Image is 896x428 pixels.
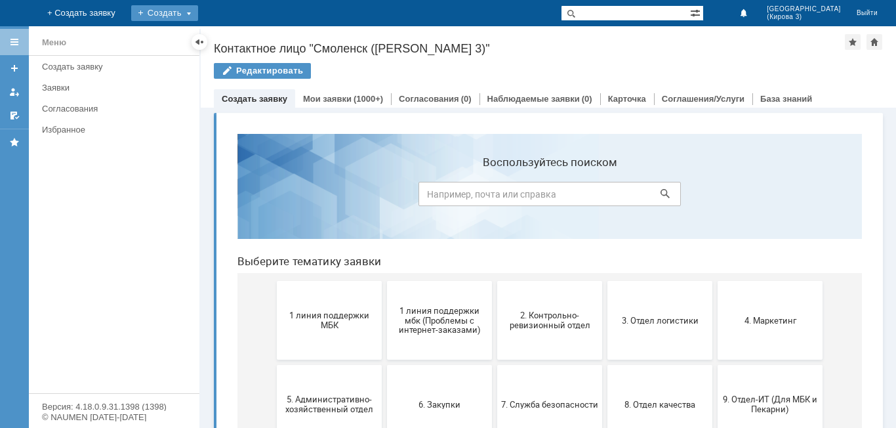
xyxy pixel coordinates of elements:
label: Воспользуйтесь поиском [192,32,454,45]
span: 1 линия поддержки МБК [54,187,151,207]
div: © NAUMEN [DATE]-[DATE] [42,413,186,421]
span: (Кирова 3) [767,13,841,21]
a: Мои заявки [303,94,352,104]
span: 2. Контрольно-ревизионный отдел [274,187,371,207]
span: Отдел ИТ (1С) [164,360,261,370]
span: 7. Служба безопасности [274,276,371,286]
button: 4. Маркетинг [491,158,596,236]
button: Отдел ИТ (1С) [160,326,265,404]
a: Соглашения/Услуги [662,94,744,104]
span: 3. Отдел логистики [384,192,481,202]
a: Мои заявки [4,81,25,102]
div: Версия: 4.18.0.9.31.1398 (1398) [42,402,186,411]
div: Создать заявку [42,62,192,72]
div: (1000+) [354,94,383,104]
button: 5. Административно-хозяйственный отдел [50,242,155,320]
span: [GEOGRAPHIC_DATA] [767,5,841,13]
button: 6. Закупки [160,242,265,320]
div: Избранное [42,125,177,135]
div: Заявки [42,83,192,93]
a: Создать заявку [222,94,287,104]
div: Согласования [42,104,192,114]
span: 9. Отдел-ИТ (Для МБК и Пекарни) [495,271,592,291]
button: Бухгалтерия (для мбк) [50,326,155,404]
span: Финансовый отдел [495,360,592,370]
span: 6. Закупки [164,276,261,286]
button: Отдел-ИТ (Офис) [380,326,485,404]
a: Согласования [37,98,197,119]
button: 7. Служба безопасности [270,242,375,320]
input: Например, почта или справка [192,58,454,83]
button: Отдел-ИТ (Битрикс24 и CRM) [270,326,375,404]
a: Карточка [608,94,646,104]
span: 4. Маркетинг [495,192,592,202]
div: Сделать домашней страницей [866,34,882,50]
button: Финансовый отдел [491,326,596,404]
div: Создать [131,5,198,21]
span: 1 линия поддержки мбк (Проблемы с интернет-заказами) [164,182,261,211]
button: 1 линия поддержки МБК [50,158,155,236]
button: 1 линия поддержки мбк (Проблемы с интернет-заказами) [160,158,265,236]
button: 8. Отдел качества [380,242,485,320]
a: Создать заявку [4,58,25,79]
a: Наблюдаемые заявки [487,94,580,104]
span: Расширенный поиск [690,6,703,18]
a: База знаний [760,94,812,104]
div: Добавить в избранное [845,34,861,50]
span: Бухгалтерия (для мбк) [54,360,151,370]
span: 8. Отдел качества [384,276,481,286]
button: 3. Отдел логистики [380,158,485,236]
span: 5. Административно-хозяйственный отдел [54,271,151,291]
span: Отдел-ИТ (Офис) [384,360,481,370]
button: 2. Контрольно-ревизионный отдел [270,158,375,236]
a: Мои согласования [4,105,25,126]
a: Заявки [37,77,197,98]
header: Выберите тематику заявки [10,131,635,144]
div: Контактное лицо "Смоленск ([PERSON_NAME] 3)" [214,42,845,55]
div: Скрыть меню [192,34,207,50]
a: Создать заявку [37,56,197,77]
span: Отдел-ИТ (Битрикс24 и CRM) [274,355,371,375]
button: 9. Отдел-ИТ (Для МБК и Пекарни) [491,242,596,320]
a: Согласования [399,94,459,104]
div: Меню [42,35,66,51]
div: (0) [461,94,472,104]
div: (0) [582,94,592,104]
